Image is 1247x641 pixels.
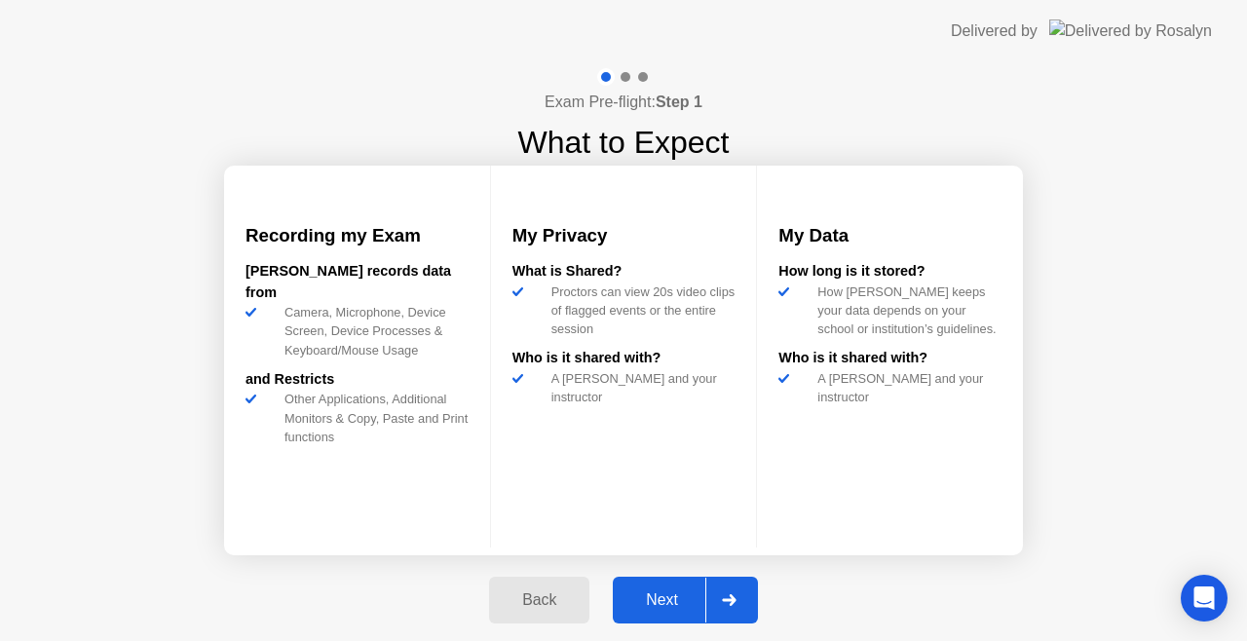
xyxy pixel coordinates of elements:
div: How [PERSON_NAME] keeps your data depends on your school or institution’s guidelines. [810,283,1001,339]
div: Proctors can view 20s video clips of flagged events or the entire session [544,283,736,339]
div: Other Applications, Additional Monitors & Copy, Paste and Print functions [277,390,469,446]
button: Next [613,577,758,623]
div: Back [495,591,584,609]
img: Delivered by Rosalyn [1049,19,1212,42]
h4: Exam Pre-flight: [545,91,702,114]
div: How long is it stored? [778,261,1001,283]
div: Who is it shared with? [778,348,1001,369]
div: Next [619,591,705,609]
div: What is Shared? [512,261,736,283]
div: [PERSON_NAME] records data from [246,261,469,303]
h1: What to Expect [518,119,730,166]
b: Step 1 [656,94,702,110]
div: A [PERSON_NAME] and your instructor [544,369,736,406]
div: A [PERSON_NAME] and your instructor [810,369,1001,406]
h3: Recording my Exam [246,222,469,249]
div: and Restricts [246,369,469,391]
h3: My Privacy [512,222,736,249]
div: Camera, Microphone, Device Screen, Device Processes & Keyboard/Mouse Usage [277,303,469,359]
div: Who is it shared with? [512,348,736,369]
button: Back [489,577,589,623]
div: Open Intercom Messenger [1181,575,1228,622]
h3: My Data [778,222,1001,249]
div: Delivered by [951,19,1038,43]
